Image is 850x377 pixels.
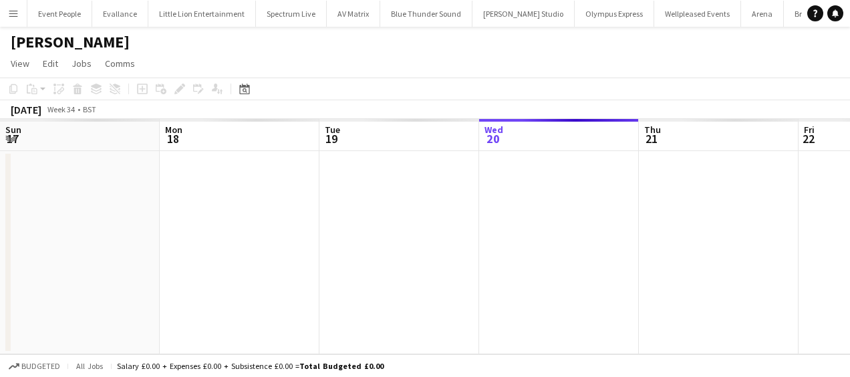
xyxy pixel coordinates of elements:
[7,359,62,374] button: Budgeted
[5,55,35,72] a: View
[256,1,327,27] button: Spectrum Live
[741,1,784,27] button: Arena
[575,1,654,27] button: Olympus Express
[163,131,182,146] span: 18
[92,1,148,27] button: Evallance
[100,55,140,72] a: Comms
[27,1,92,27] button: Event People
[165,124,182,136] span: Mon
[44,104,78,114] span: Week 34
[5,124,21,136] span: Sun
[11,57,29,70] span: View
[482,131,503,146] span: 20
[299,361,384,371] span: Total Budgeted £0.00
[804,124,815,136] span: Fri
[642,131,661,146] span: 21
[327,1,380,27] button: AV Matrix
[74,361,106,371] span: All jobs
[3,131,21,146] span: 17
[43,57,58,70] span: Edit
[380,1,472,27] button: Blue Thunder Sound
[83,104,96,114] div: BST
[148,1,256,27] button: Little Lion Entertainment
[37,55,63,72] a: Edit
[325,124,340,136] span: Tue
[11,32,130,52] h1: [PERSON_NAME]
[105,57,135,70] span: Comms
[117,361,384,371] div: Salary £0.00 + Expenses £0.00 + Subsistence £0.00 =
[66,55,97,72] a: Jobs
[11,103,41,116] div: [DATE]
[472,1,575,27] button: [PERSON_NAME] Studio
[802,131,815,146] span: 22
[654,1,741,27] button: Wellpleased Events
[484,124,503,136] span: Wed
[644,124,661,136] span: Thu
[323,131,340,146] span: 19
[21,362,60,371] span: Budgeted
[72,57,92,70] span: Jobs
